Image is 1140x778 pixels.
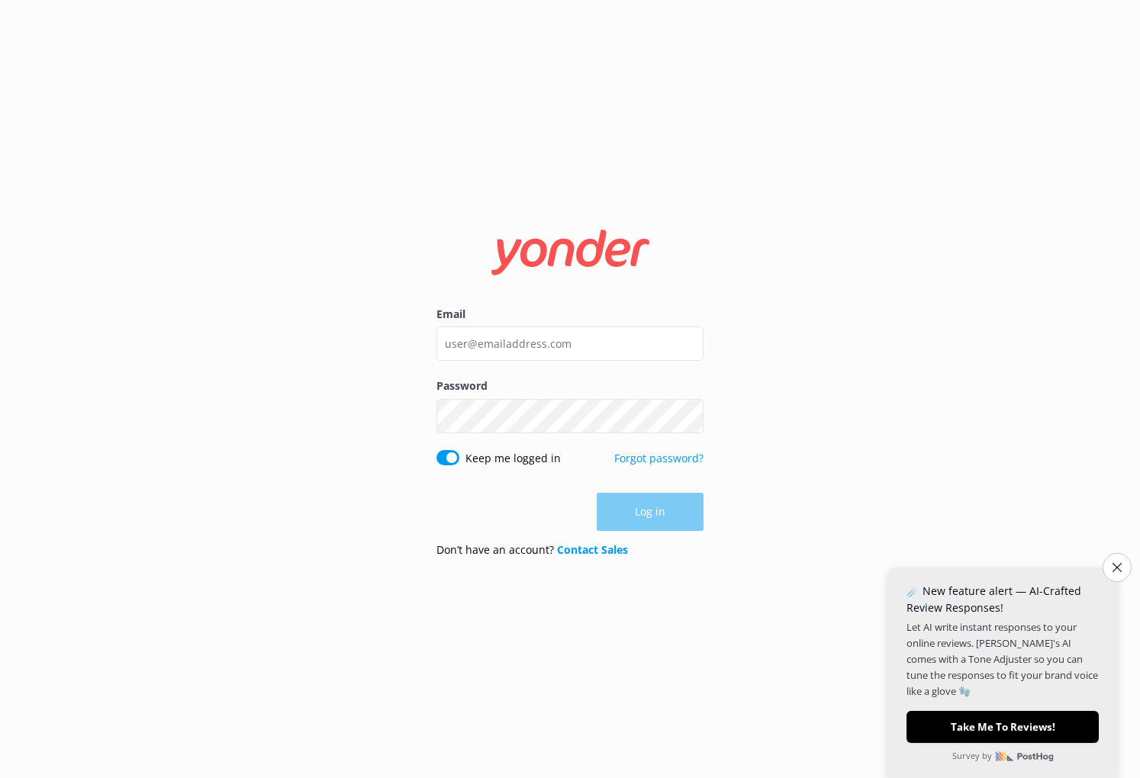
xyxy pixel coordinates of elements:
p: Don’t have an account? [436,542,628,558]
a: Contact Sales [557,542,628,557]
button: Show password [673,400,704,431]
a: Forgot password? [614,451,704,465]
label: Email [436,306,704,323]
label: Keep me logged in [465,450,561,467]
input: user@emailaddress.com [436,326,704,361]
label: Password [436,378,704,394]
